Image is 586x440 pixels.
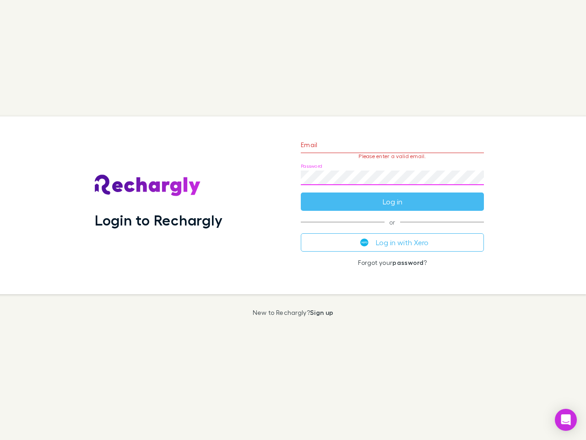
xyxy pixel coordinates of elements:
[555,409,577,431] div: Open Intercom Messenger
[392,258,423,266] a: password
[95,211,222,229] h1: Login to Rechargly
[253,309,334,316] p: New to Rechargly?
[310,308,333,316] a: Sign up
[301,153,484,159] p: Please enter a valid email.
[301,233,484,252] button: Log in with Xero
[301,192,484,211] button: Log in
[301,163,322,170] label: Password
[95,175,201,197] img: Rechargly's Logo
[360,238,369,247] img: Xero's logo
[301,259,484,266] p: Forgot your ?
